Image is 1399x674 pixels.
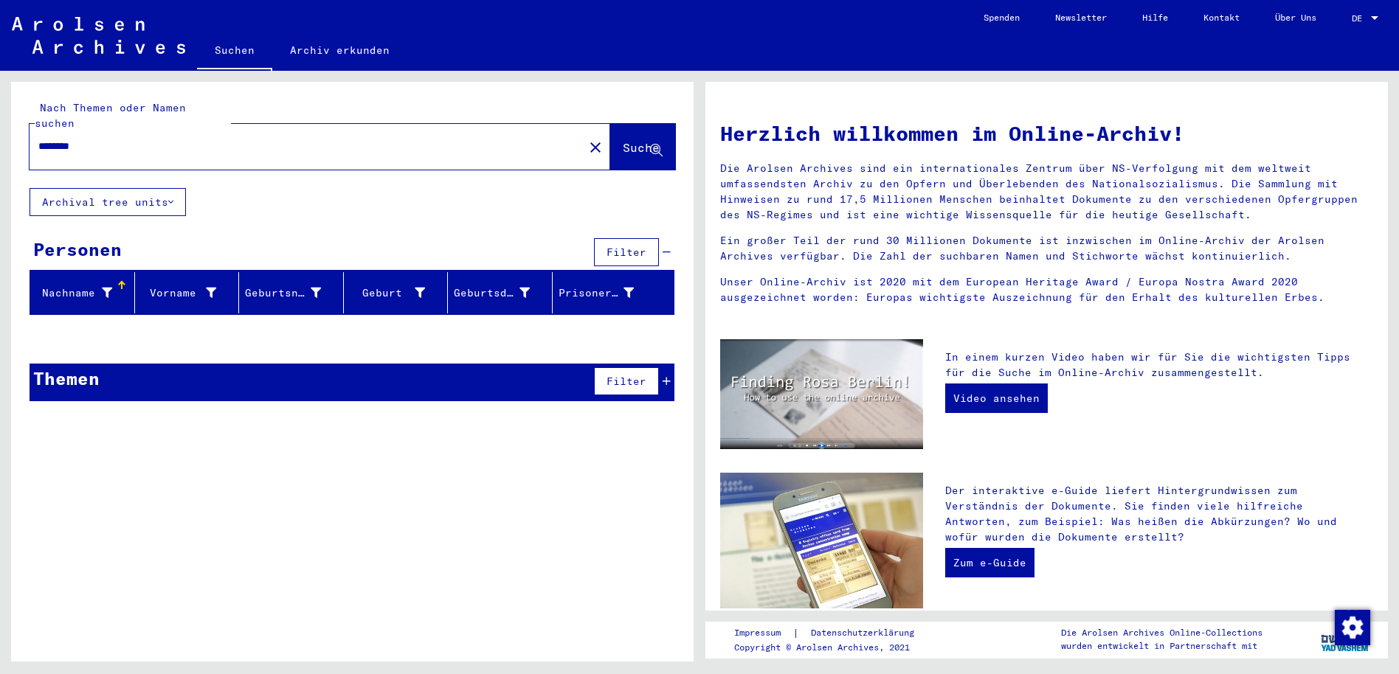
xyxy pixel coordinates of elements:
p: In einem kurzen Video haben wir für Sie die wichtigsten Tipps für die Suche im Online-Archiv zusa... [945,350,1373,381]
a: Archiv erkunden [272,32,407,68]
div: Geburt‏ [350,281,448,305]
mat-header-cell: Geburtsdatum [448,272,553,313]
mat-header-cell: Prisoner # [553,272,674,313]
h1: Herzlich willkommen im Online-Archiv! [720,118,1373,149]
div: Geburtsname [245,285,321,301]
img: Zustimmung ändern [1335,610,1370,645]
p: Copyright © Arolsen Archives, 2021 [734,641,932,654]
p: Unser Online-Archiv ist 2020 mit dem European Heritage Award / Europa Nostra Award 2020 ausgezeic... [720,274,1373,305]
div: Geburtsdatum [454,281,552,305]
mat-icon: close [587,139,604,156]
div: Nachname [36,281,134,305]
p: Der interaktive e-Guide liefert Hintergrundwissen zum Verständnis der Dokumente. Sie finden viele... [945,483,1373,545]
div: Geburtsdatum [454,285,530,301]
mat-header-cell: Vorname [135,272,240,313]
div: Geburt‏ [350,285,426,301]
p: Die Arolsen Archives Online-Collections [1061,626,1262,639]
img: video.jpg [720,339,923,450]
img: yv_logo.png [1318,621,1373,658]
div: Vorname [141,281,239,305]
img: eguide.jpg [720,473,923,608]
span: Suche [623,140,660,155]
div: Prisoner # [559,281,657,305]
a: Impressum [734,625,792,641]
div: Geburtsname [245,281,343,305]
button: Clear [581,132,610,161]
p: wurden entwickelt in Partnerschaft mit [1061,639,1262,653]
p: Ein großer Teil der rund 30 Millionen Dokumente ist inzwischen im Online-Archiv der Arolsen Archi... [720,233,1373,264]
button: Suche [610,124,675,170]
mat-header-cell: Geburt‏ [344,272,449,313]
button: Filter [594,238,659,266]
mat-header-cell: Geburtsname [239,272,344,313]
button: Filter [594,367,659,395]
mat-label: Nach Themen oder Namen suchen [35,101,186,130]
span: Filter [607,375,646,388]
mat-header-cell: Nachname [30,272,135,313]
div: | [734,625,932,641]
div: Nachname [36,285,112,301]
span: Filter [607,246,646,259]
p: Die Arolsen Archives sind ein internationales Zentrum über NS-Verfolgung mit dem weltweit umfasse... [720,161,1373,223]
button: Archival tree units [30,188,186,216]
div: Vorname [141,285,217,301]
a: Zum e-Guide [945,548,1034,577]
a: Datenschutzerklärung [799,625,932,641]
a: Suchen [197,32,272,71]
div: Prisoner # [559,285,635,301]
div: Personen [33,236,122,263]
span: DE [1352,13,1368,24]
a: Video ansehen [945,383,1048,413]
div: Zustimmung ändern [1334,609,1369,645]
div: Themen [33,365,100,392]
img: Arolsen_neg.svg [12,17,185,54]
